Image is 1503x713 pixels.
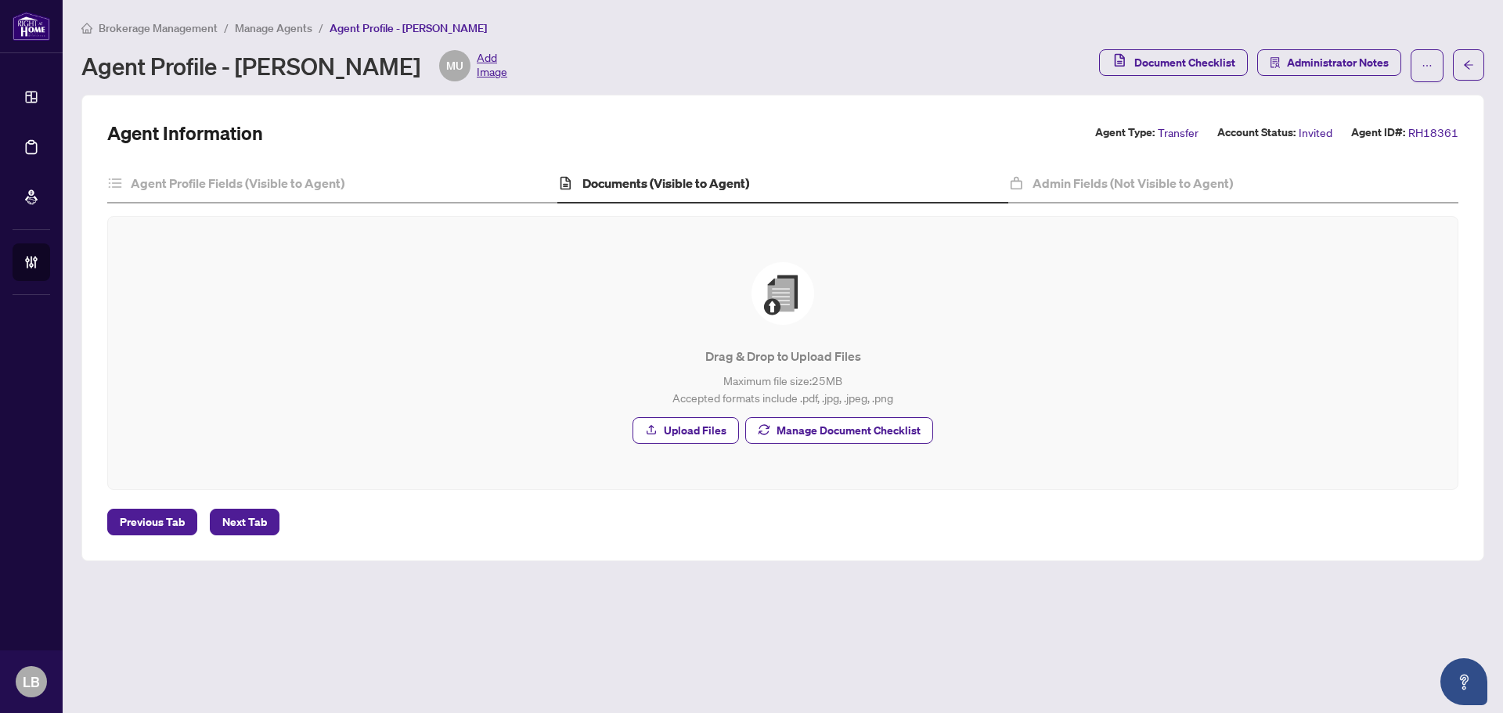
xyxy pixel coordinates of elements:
[751,262,814,325] img: File Upload
[664,418,726,443] span: Upload Files
[210,509,279,535] button: Next Tab
[1033,174,1233,193] h4: Admin Fields (Not Visible to Agent)
[81,50,507,81] div: Agent Profile - [PERSON_NAME]
[13,12,50,41] img: logo
[1158,124,1198,142] span: Transfer
[235,21,312,35] span: Manage Agents
[120,510,185,535] span: Previous Tab
[477,50,507,81] span: Add Image
[139,347,1426,366] p: Drag & Drop to Upload Files
[1095,124,1155,142] label: Agent Type:
[23,671,40,693] span: LB
[107,509,197,535] button: Previous Tab
[1440,658,1487,705] button: Open asap
[139,372,1426,406] p: Maximum file size: 25 MB Accepted formats include .pdf, .jpg, .jpeg, .png
[1351,124,1405,142] label: Agent ID#:
[1408,124,1458,142] span: RH18361
[127,236,1439,470] span: File UploadDrag & Drop to Upload FilesMaximum file size:25MBAccepted formats include .pdf, .jpg, ...
[777,418,921,443] span: Manage Document Checklist
[330,21,487,35] span: Agent Profile - [PERSON_NAME]
[99,21,218,35] span: Brokerage Management
[1217,124,1296,142] label: Account Status:
[1257,49,1401,76] button: Administrator Notes
[1463,59,1474,70] span: arrow-left
[446,57,463,74] span: MU
[1422,60,1433,71] span: ellipsis
[745,417,933,444] button: Manage Document Checklist
[222,510,267,535] span: Next Tab
[131,174,344,193] h4: Agent Profile Fields (Visible to Agent)
[1287,50,1389,75] span: Administrator Notes
[1270,57,1281,68] span: solution
[319,19,323,37] li: /
[224,19,229,37] li: /
[107,121,263,146] h2: Agent Information
[582,174,749,193] h4: Documents (Visible to Agent)
[1134,50,1235,75] span: Document Checklist
[633,417,739,444] button: Upload Files
[81,23,92,34] span: home
[1099,49,1248,76] button: Document Checklist
[1299,124,1332,142] span: Invited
